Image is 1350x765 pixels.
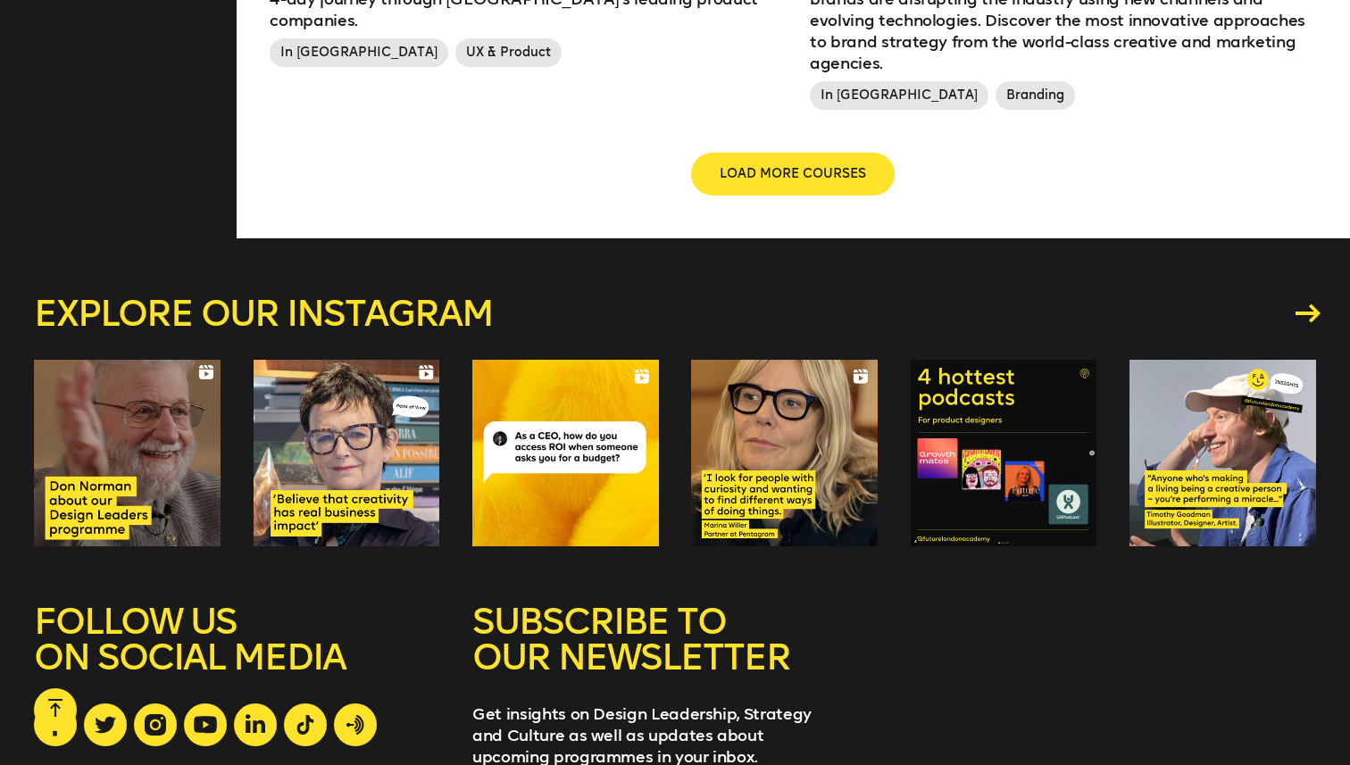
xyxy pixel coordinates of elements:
[455,38,562,67] span: UX & Product
[34,295,1316,331] a: Explore our instagram
[472,603,815,703] h5: SUBSCRIBE TO OUR NEWSLETTER
[810,81,988,110] span: In [GEOGRAPHIC_DATA]
[996,81,1075,110] span: Branding
[270,38,448,67] span: In [GEOGRAPHIC_DATA]
[691,153,895,195] button: LOAD MORE COURSES
[720,165,866,183] span: LOAD MORE COURSES
[34,603,439,703] h5: FOLLOW US ON SOCIAL MEDIA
